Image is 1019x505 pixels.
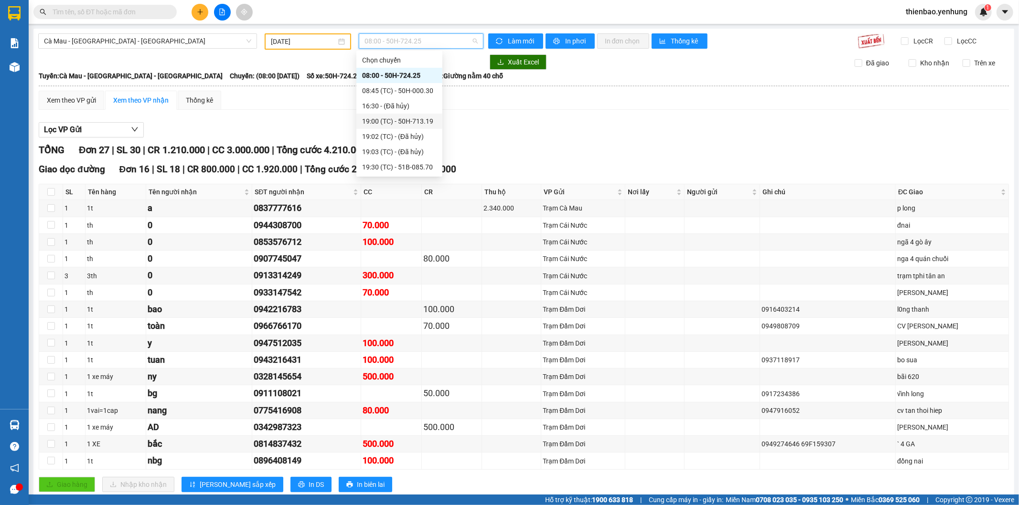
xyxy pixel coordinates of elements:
td: 0942216783 [252,301,361,318]
span: Đơn 16 [119,164,150,175]
div: 1t [87,203,144,213]
td: 0896408149 [252,452,361,469]
div: 1 [64,304,84,315]
div: Trạm Đầm Dơi [543,338,623,348]
button: sort-ascending[PERSON_NAME] sắp xếp [182,477,283,492]
div: 100.000 [363,235,419,249]
div: 50.000 [423,387,480,400]
div: Chọn chuyến [362,55,437,65]
button: syncLàm mới [488,33,543,49]
span: down [131,126,139,133]
span: CR 1.210.000 [148,144,205,156]
span: | [237,164,240,175]
div: 0947512035 [254,337,359,350]
span: Hỗ trợ kỹ thuật: [545,494,633,505]
div: 0 [148,252,251,265]
div: 1t [87,321,144,331]
div: 0 [148,286,251,299]
div: 100.000 [423,303,480,316]
td: 0 [146,251,253,267]
td: 0947512035 [252,335,361,352]
div: [PERSON_NAME] [897,422,1007,432]
div: nga 4 quán chuối [897,253,1007,264]
span: Lọc CR [910,36,935,46]
div: 0814837432 [254,437,359,451]
img: warehouse-icon [10,62,20,72]
th: Ghi chú [760,184,896,200]
span: Đơn 27 [79,144,109,156]
strong: 0708 023 035 - 0935 103 250 [756,496,843,504]
td: Trạm Cái Nước [541,217,625,234]
div: cv tan thoi hiep [897,405,1007,416]
div: 1t [87,355,144,365]
div: 2.340.000 [483,203,540,213]
div: 1vai=1cap [87,405,144,416]
div: a [148,201,251,215]
div: bắc [148,437,251,451]
img: icon-new-feature [979,8,988,16]
div: Trạm Cái Nước [543,253,623,264]
td: 0944308700 [252,217,361,234]
span: Giao dọc đường [39,164,105,175]
span: Chuyến: (08:00 [DATE]) [230,71,300,81]
td: Trạm Cái Nước [541,234,625,251]
button: printerIn phơi [546,33,595,49]
td: Trạm Đầm Dơi [541,301,625,318]
span: | [182,164,185,175]
div: 19:03 (TC) - (Đã hủy) [362,147,437,157]
td: 0966766170 [252,318,361,335]
div: Xem theo VP gửi [47,95,96,105]
td: 0 [146,234,253,251]
button: In đơn chọn [597,33,649,49]
div: 0342987323 [254,421,359,434]
div: CV [PERSON_NAME] [897,321,1007,331]
span: | [300,164,302,175]
div: Trạm Cái Nước [543,237,623,247]
span: CC 3.000.000 [212,144,269,156]
div: 1 xe máy [87,422,144,432]
div: 0949274646 69F159307 [762,439,894,449]
span: search [40,9,46,15]
span: plus [197,9,204,15]
img: logo-vxr [8,6,21,21]
img: solution-icon [10,38,20,48]
input: 14/09/2025 [271,36,336,47]
td: 0 [146,217,253,234]
td: 0342987323 [252,419,361,436]
strong: 0369 525 060 [879,496,920,504]
td: 0933147542 [252,284,361,301]
td: 0907745047 [252,251,361,267]
div: th [87,287,144,298]
div: 70.000 [423,319,480,333]
span: ⚪️ [846,498,848,502]
th: Thu hộ [482,184,542,200]
span: Loại xe: Giường nằm 40 chỗ [419,71,503,81]
span: Đã giao [862,58,893,68]
div: 19:30 (TC) - 51B-085.70 [362,162,437,172]
div: 19:02 (TC) - (Đã hủy) [362,131,437,142]
div: 500.000 [363,370,419,383]
div: 0896408149 [254,454,359,467]
th: CR [422,184,482,200]
div: 0943216431 [254,353,359,367]
span: | [112,144,114,156]
td: Trạm Đầm Dơi [541,335,625,352]
td: ny [146,368,253,385]
span: copyright [966,496,973,503]
div: th [87,237,144,247]
div: Chọn chuyến [356,53,442,68]
div: 1t [87,338,144,348]
span: In phơi [565,36,587,46]
div: 0949808709 [762,321,894,331]
td: Trạm Đầm Dơi [541,436,625,452]
span: Cà Mau - Sài Gòn - Đồng Nai [44,34,251,48]
div: Trạm Đầm Dơi [543,456,623,466]
div: 0911108021 [254,387,359,400]
div: Trạm Đầm Dơi [543,422,623,432]
td: bắc [146,436,253,452]
td: Trạm Cái Nước [541,284,625,301]
td: bg [146,385,253,402]
span: TỔNG [39,144,64,156]
div: 300.000 [363,269,419,282]
div: 3 [64,271,84,281]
